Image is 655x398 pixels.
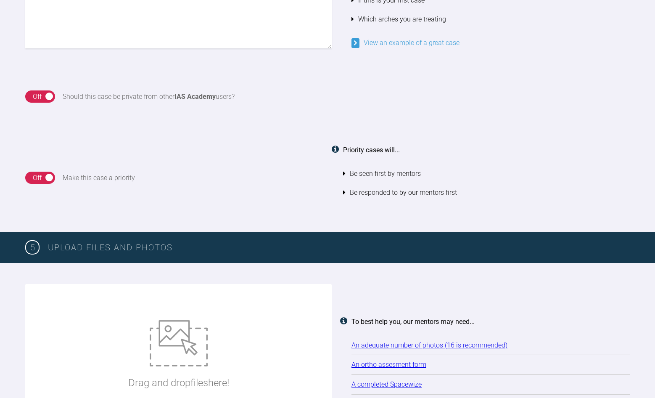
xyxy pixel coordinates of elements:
a: An ortho assesment form [351,361,426,369]
span: 5 [25,240,40,255]
h3: Upload Files and Photos [48,241,630,254]
p: Drag and drop files here! [128,375,229,391]
li: Be seen first by mentors [343,164,630,183]
a: An adequate number of photos (16 is recommended) [351,341,507,349]
div: Should this case be private from other users? [63,91,235,102]
div: Off [33,172,42,183]
li: Be responded to by our mentors first [343,183,630,202]
strong: IAS Academy [174,93,216,101]
a: A completed Spacewize [351,380,422,388]
li: Which arches you are treating [351,10,630,29]
div: Off [33,91,42,102]
div: Make this case a priority [63,172,135,183]
a: View an example of a great case [351,39,460,47]
strong: To best help you, our mentors may need... [351,318,475,326]
strong: Priority cases will... [343,146,400,154]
